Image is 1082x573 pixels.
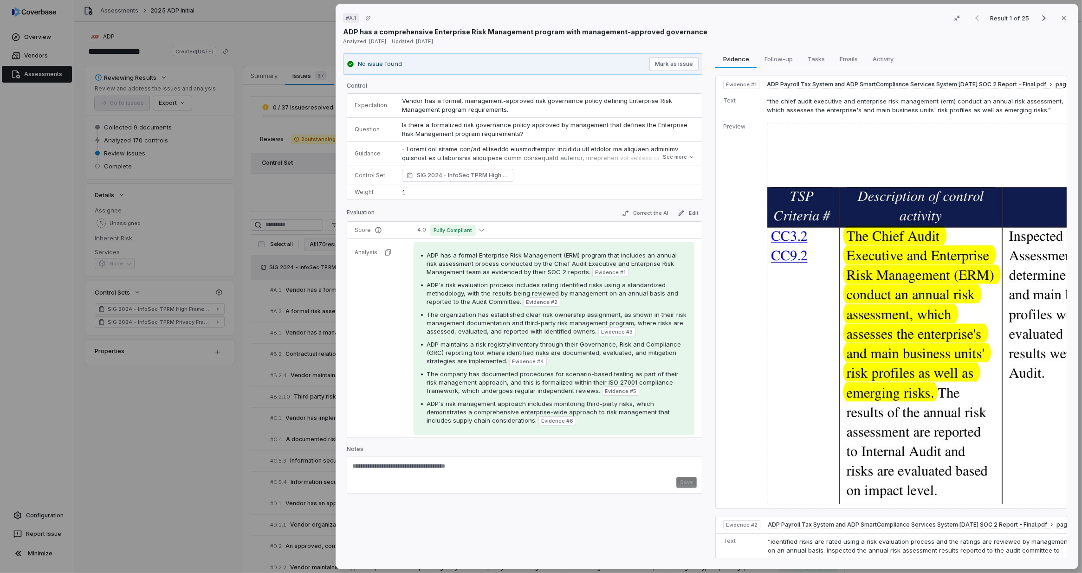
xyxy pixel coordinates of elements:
span: Fully Compliant [430,225,476,236]
p: - Loremi dol sitame con/ad elitseddo eiusmodtempor incididu utl etdolor ma aliquaen adminimv quis... [402,145,694,317]
span: ADP Payroll Tax System and ADP SmartCompliance Services System [DATE] SOC 2 Report - Final.pdf [768,521,1047,528]
span: Follow-up [761,53,797,65]
p: Weight [355,188,387,196]
button: Mark as issue [649,57,699,71]
span: Is there a formalized risk governance policy approved by management that defines the Enterprise R... [402,121,689,138]
button: Next result [1035,13,1053,24]
span: Evidence # 2 [726,521,758,528]
button: See more [660,149,697,166]
span: Evidence # 3 [601,328,633,335]
button: 4.0Fully Compliant [414,225,487,236]
button: Edit [674,207,702,219]
span: Updated: [DATE] [392,38,433,45]
span: Evidence # 1 [595,269,626,276]
span: Vendor has a formal, management-approved risk governance policy defining Enterprise Risk Manageme... [402,97,674,114]
button: ADP Payroll Tax System and ADP SmartCompliance Services System [DATE] SOC 2 Report - Final.pdfpage83 [768,521,1078,529]
span: The organization has established clear risk ownership assignment, as shown in their risk manageme... [427,311,687,335]
span: 1 [402,188,406,196]
span: Evidence # 4 [512,358,544,365]
span: “the chief audit executive and enterprise risk management (erm) conduct an annual risk assessment... [767,97,1063,114]
p: Evaluation [347,209,375,220]
span: Evidence # 5 [605,387,636,395]
span: # A.1 [346,14,356,22]
p: Result 1 of 25 [990,13,1031,23]
button: ADP Payroll Tax System and ADP SmartCompliance Services System [DATE] SOC 2 Report - Final.pdfpage86 [767,81,1077,89]
p: Score [355,226,399,234]
span: Evidence [719,53,753,65]
span: ADP's risk evaluation process includes rating identified risks using a standardized methodology, ... [427,281,678,305]
p: Guidance [355,150,387,157]
span: Evidence # 6 [541,417,573,425]
span: Evidence # 1 [726,81,757,88]
span: ADP Payroll Tax System and ADP SmartCompliance Services System [DATE] SOC 2 Report - Final.pdf [767,81,1046,88]
p: Question [355,126,387,133]
button: Copy link [360,10,376,26]
span: The company has documented procedures for scenario-based testing as part of their risk management... [427,370,679,394]
span: page 83 [1056,521,1078,528]
p: Control Set [355,172,387,179]
p: Notes [347,445,702,457]
span: Evidence # 2 [526,298,557,306]
span: Emails [836,53,862,65]
p: Analysis [355,249,377,256]
span: ADP maintains a risk registry/inventory through their Governance, Risk and Compliance (GRC) repor... [427,341,681,365]
span: Analyzed: [DATE] [343,38,386,45]
span: SIG 2024 - InfoSec TPRM High Framework [417,171,509,180]
td: Text [716,93,763,119]
span: Tasks [804,53,829,65]
p: Control [347,82,702,93]
span: Activity [869,53,897,65]
button: Correct the AI [618,208,672,219]
p: Expectation [355,102,387,109]
span: ADP's risk management approach includes monitoring third-party risks, which demonstrates a compre... [427,400,670,424]
p: ADP has a comprehensive Enterprise Risk Management program with management-approved governance [343,27,707,37]
span: page 86 [1056,81,1077,88]
td: Preview [716,119,763,508]
p: No issue found [358,59,402,69]
span: ADP has a formal Enterprise Risk Management (ERM) program that includes an annual risk assessment... [427,251,677,276]
img: bf3be94a9c41474584d9110e236df04b_original.jpg_w1200.jpg [767,123,1077,504]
